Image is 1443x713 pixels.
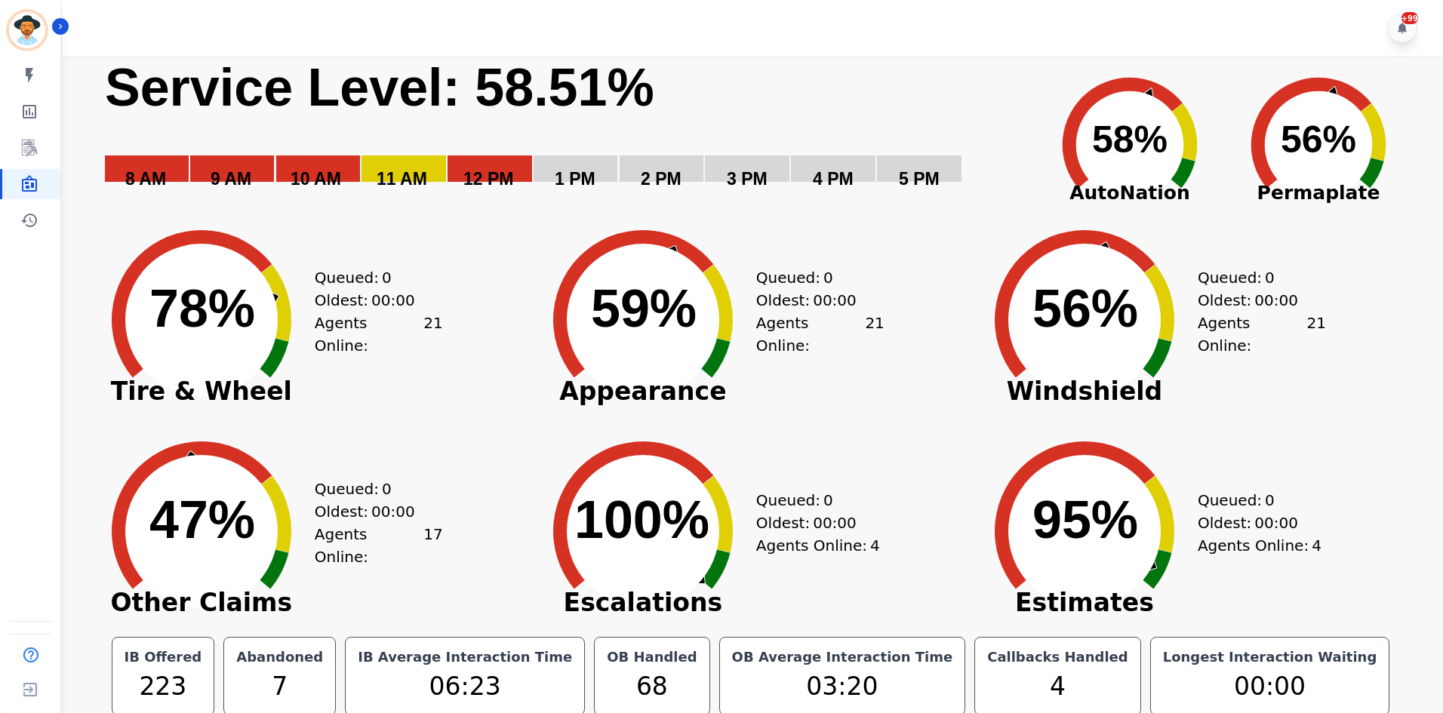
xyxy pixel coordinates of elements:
[823,266,833,289] span: 0
[105,58,654,117] text: Service Level: 58.51%
[371,500,415,523] span: 00:00
[233,647,326,668] div: Abandoned
[984,668,1131,705] div: 4
[1092,118,1168,161] text: 58%
[315,523,443,568] div: Agents Online:
[371,289,415,312] span: 00:00
[555,169,595,189] text: 1 PM
[756,312,885,357] div: Agents Online:
[727,169,768,189] text: 3 PM
[315,312,443,357] div: Agents Online:
[122,668,205,705] div: 223
[530,384,756,399] span: Appearance
[1160,647,1380,668] div: Longest Interaction Waiting
[591,279,697,338] text: 59%
[233,668,326,705] div: 7
[1198,312,1326,357] div: Agents Online:
[125,169,166,189] text: 8 AM
[1032,490,1138,549] text: 95%
[315,500,428,523] div: Oldest:
[604,647,700,668] div: OB Handled
[1265,266,1275,289] span: 0
[1254,512,1298,534] span: 00:00
[971,384,1198,399] span: Windshield
[1198,489,1311,512] div: Queued:
[315,266,428,289] div: Queued:
[355,647,575,668] div: IB Average Interaction Time
[756,512,869,534] div: Oldest:
[88,595,315,610] span: Other Claims
[211,169,251,189] text: 9 AM
[423,312,442,357] span: 21
[291,169,341,189] text: 10 AM
[1160,668,1380,705] div: 00:00
[463,169,513,189] text: 12 PM
[315,478,428,500] div: Queued:
[382,266,392,289] span: 0
[756,266,869,289] div: Queued:
[756,534,885,557] div: Agents Online:
[1198,512,1311,534] div: Oldest:
[103,56,1032,211] svg: Service Level: 0%
[1265,489,1275,512] span: 0
[315,289,428,312] div: Oldest:
[756,489,869,512] div: Queued:
[1198,266,1311,289] div: Queued:
[122,647,205,668] div: IB Offered
[971,595,1198,610] span: Estimates
[1254,289,1298,312] span: 00:00
[1306,312,1325,357] span: 21
[1198,289,1311,312] div: Oldest:
[899,169,940,189] text: 5 PM
[382,478,392,500] span: 0
[756,289,869,312] div: Oldest:
[729,647,956,668] div: OB Average Interaction Time
[1224,179,1413,207] span: Permaplate
[813,512,857,534] span: 00:00
[377,169,427,189] text: 11 AM
[813,289,857,312] span: 00:00
[984,647,1131,668] div: Callbacks Handled
[9,12,45,48] img: Bordered avatar
[604,668,700,705] div: 68
[423,523,442,568] span: 17
[1401,12,1418,24] div: +99
[1312,534,1321,557] span: 4
[530,595,756,610] span: Escalations
[729,668,956,705] div: 03:20
[1198,534,1326,557] div: Agents Online:
[1281,118,1356,161] text: 56%
[149,490,255,549] text: 47%
[1035,179,1224,207] span: AutoNation
[574,490,709,549] text: 100%
[355,668,575,705] div: 06:23
[823,489,833,512] span: 0
[88,384,315,399] span: Tire & Wheel
[865,312,884,357] span: 21
[1032,279,1138,338] text: 56%
[149,279,255,338] text: 78%
[813,169,854,189] text: 4 PM
[641,169,682,189] text: 2 PM
[870,534,880,557] span: 4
